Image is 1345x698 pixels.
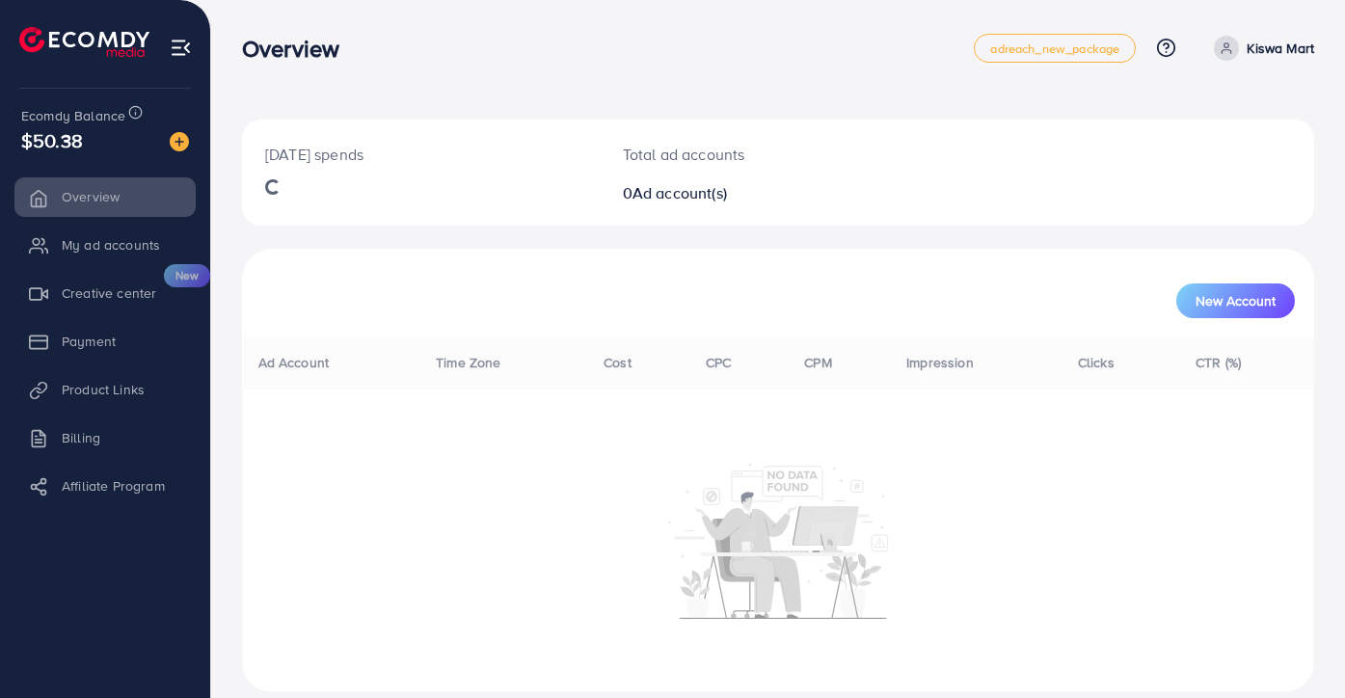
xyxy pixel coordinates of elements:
span: adreach_new_package [990,42,1119,55]
a: Kiswa Mart [1206,36,1314,61]
img: logo [19,27,149,57]
span: New Account [1196,294,1276,308]
span: $50.38 [21,126,83,154]
h2: 0 [623,184,845,202]
p: Kiswa Mart [1247,37,1314,60]
img: image [170,132,189,151]
p: [DATE] spends [265,143,577,166]
p: Total ad accounts [623,143,845,166]
span: Ad account(s) [632,182,727,203]
img: menu [170,37,192,59]
a: adreach_new_package [974,34,1136,63]
span: Ecomdy Balance [21,106,125,125]
h3: Overview [242,35,355,63]
button: New Account [1176,283,1295,318]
